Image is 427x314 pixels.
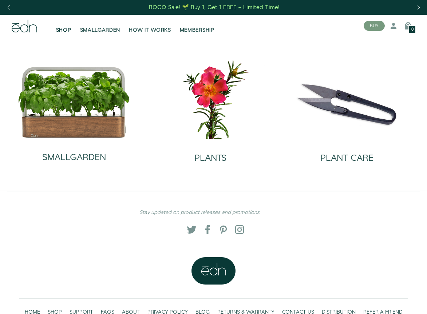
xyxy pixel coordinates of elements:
span: MEMBERSHIP [180,27,214,34]
a: BOGO Sale! 🌱 Buy 1, Get 1 FREE – Limited Time! [148,2,280,13]
a: SHOP [52,18,76,34]
h2: PLANT CARE [320,154,373,163]
a: PLANT CARE [285,139,410,169]
span: SMALLGARDEN [80,27,120,34]
h2: PLANTS [194,154,226,163]
a: SMALLGARDEN [76,18,125,34]
div: BOGO Sale! 🌱 Buy 1, Get 1 FREE – Limited Time! [149,4,280,11]
span: HOW IT WORKS [129,27,171,34]
span: SHOP [56,27,71,34]
button: BUY [364,21,385,31]
em: Stay updated on product releases and promotions [139,209,260,216]
span: 0 [411,28,414,32]
iframe: Opens a widget where you can find more information [370,292,420,310]
a: HOW IT WORKS [124,18,175,34]
a: PLANTS [148,139,273,169]
h2: SMALLGARDEN [42,153,106,162]
a: SMALLGARDEN [18,138,130,168]
a: MEMBERSHIP [175,18,219,34]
